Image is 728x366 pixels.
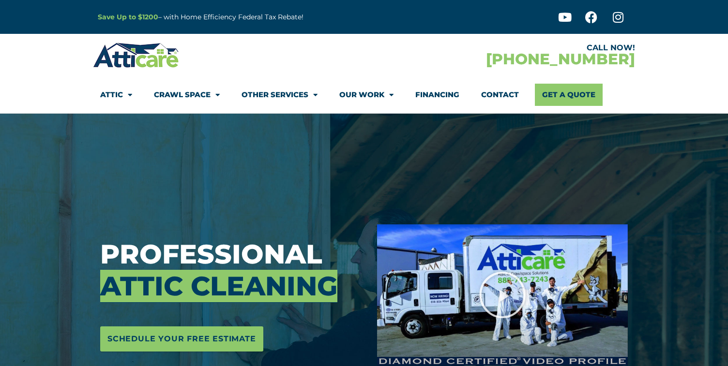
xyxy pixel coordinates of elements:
a: Our Work [339,84,394,106]
a: Schedule Your Free Estimate [100,326,263,351]
iframe: Chat Invitation [5,264,160,337]
a: Financing [415,84,459,106]
nav: Menu [100,84,628,106]
a: Other Services [242,84,318,106]
a: Save Up to $1200 [98,13,158,21]
p: – with Home Efficiency Federal Tax Rebate! [98,12,411,23]
div: CALL NOW! [364,44,635,52]
h3: Professional [100,238,363,302]
span: Schedule Your Free Estimate [107,331,256,347]
a: Crawl Space [154,84,220,106]
a: Get A Quote [535,84,603,106]
a: Attic [100,84,132,106]
span: Attic Cleaning [100,270,337,302]
div: Play Video [478,271,527,319]
a: Contact [481,84,519,106]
